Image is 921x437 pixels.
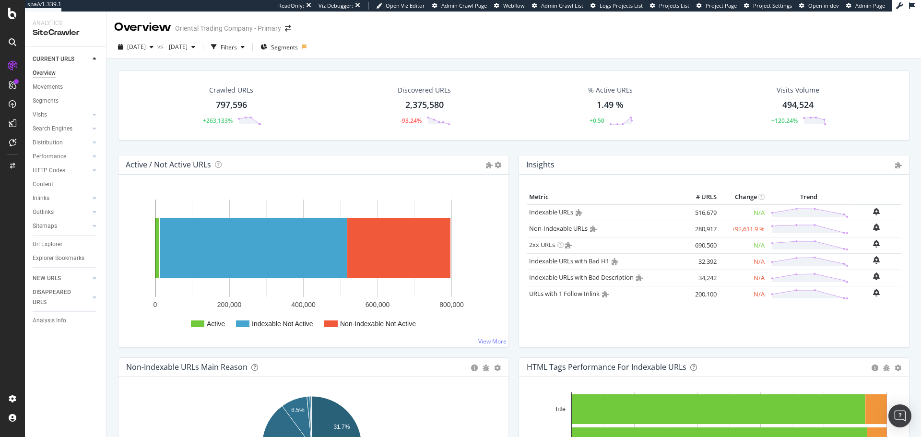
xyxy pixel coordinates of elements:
i: Admin [590,225,597,232]
span: Open Viz Editor [386,2,425,9]
a: HTTP Codes [33,165,90,176]
a: Search Engines [33,124,90,134]
td: 516,679 [681,204,719,221]
th: Metric [527,190,681,204]
td: 34,242 [681,270,719,286]
i: Admin [576,209,582,216]
div: bug [883,365,890,371]
a: URLs with 1 Follow Inlink [529,289,600,298]
a: Webflow [494,2,525,10]
svg: A chart. [126,190,497,340]
div: HTML Tags Performance for Indexable URLs [527,362,686,372]
text: 31.7% [333,424,350,430]
div: Oriental Trading Company - Primary [175,24,281,33]
text: 0 [153,301,157,308]
a: Non-Indexable URLs [529,224,588,233]
div: Content [33,179,53,189]
a: Movements [33,82,99,92]
div: bell-plus [873,240,880,248]
h4: Active / Not Active URLs [126,158,211,171]
a: DISAPPEARED URLS [33,287,90,307]
i: Options [495,162,501,168]
text: Non-Indexable Not Active [340,320,416,328]
div: +0.50 [590,117,604,125]
span: Admin Crawl Page [441,2,487,9]
div: +120.24% [771,117,798,125]
div: Performance [33,152,66,162]
div: Analysis Info [33,316,66,326]
span: Admin Page [855,2,885,9]
a: Explorer Bookmarks [33,253,99,263]
a: Logs Projects List [590,2,643,10]
a: Overview [33,68,99,78]
i: Admin [565,242,572,248]
div: HTTP Codes [33,165,65,176]
i: Admin [486,162,493,168]
i: Admin [895,162,902,168]
text: Active [207,320,225,328]
a: View More [478,337,507,345]
div: circle-info [471,365,478,371]
div: Crawled URLs [209,85,253,95]
div: bell-plus [873,256,880,264]
th: Trend [767,190,851,204]
span: 2025 Sep. 30th [127,43,146,51]
div: Url Explorer [33,239,62,249]
a: Sitemaps [33,221,90,231]
th: # URLS [681,190,719,204]
div: bell-plus [873,272,880,280]
span: vs [157,42,165,50]
div: Analytics [33,19,98,27]
text: 400,000 [291,301,316,308]
a: Admin Crawl Page [432,2,487,10]
text: 600,000 [366,301,390,308]
div: Explorer Bookmarks [33,253,84,263]
span: Project Page [706,2,737,9]
i: Admin [602,291,609,297]
div: bug [483,365,489,371]
button: Segments [257,39,302,55]
td: N/A [719,204,767,221]
a: Open in dev [799,2,839,10]
div: Outlinks [33,207,54,217]
span: 2025 Sep. 19th [165,43,188,51]
td: N/A [719,237,767,253]
div: gear [895,365,901,371]
td: 280,917 [681,221,719,237]
span: Open in dev [808,2,839,9]
div: bell-plus [873,224,880,231]
div: Search Engines [33,124,72,134]
div: Viz Debugger: [319,2,353,10]
a: Distribution [33,138,90,148]
div: Visits Volume [777,85,819,95]
div: SiteCrawler [33,27,98,38]
div: circle-info [872,365,878,371]
button: [DATE] [114,39,157,55]
a: Open Viz Editor [376,2,425,10]
div: 1.49 % [597,99,624,111]
a: Url Explorer [33,239,99,249]
div: gear [494,365,501,371]
span: Project Settings [753,2,792,9]
div: % Active URLs [588,85,633,95]
a: Segments [33,96,99,106]
div: 494,524 [782,99,814,111]
div: Movements [33,82,63,92]
i: Admin [636,274,643,281]
a: Visits [33,110,90,120]
div: Segments [33,96,59,106]
i: Admin [612,258,618,265]
div: -93.24% [400,117,422,125]
div: Inlinks [33,193,49,203]
div: bell-plus [873,208,880,215]
text: Title [555,406,566,413]
span: Logs Projects List [600,2,643,9]
td: 32,392 [681,253,719,270]
a: Outlinks [33,207,90,217]
td: N/A [719,270,767,286]
div: Open Intercom Messenger [888,404,911,427]
a: Inlinks [33,193,90,203]
div: Discovered URLs [398,85,451,95]
div: Distribution [33,138,63,148]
